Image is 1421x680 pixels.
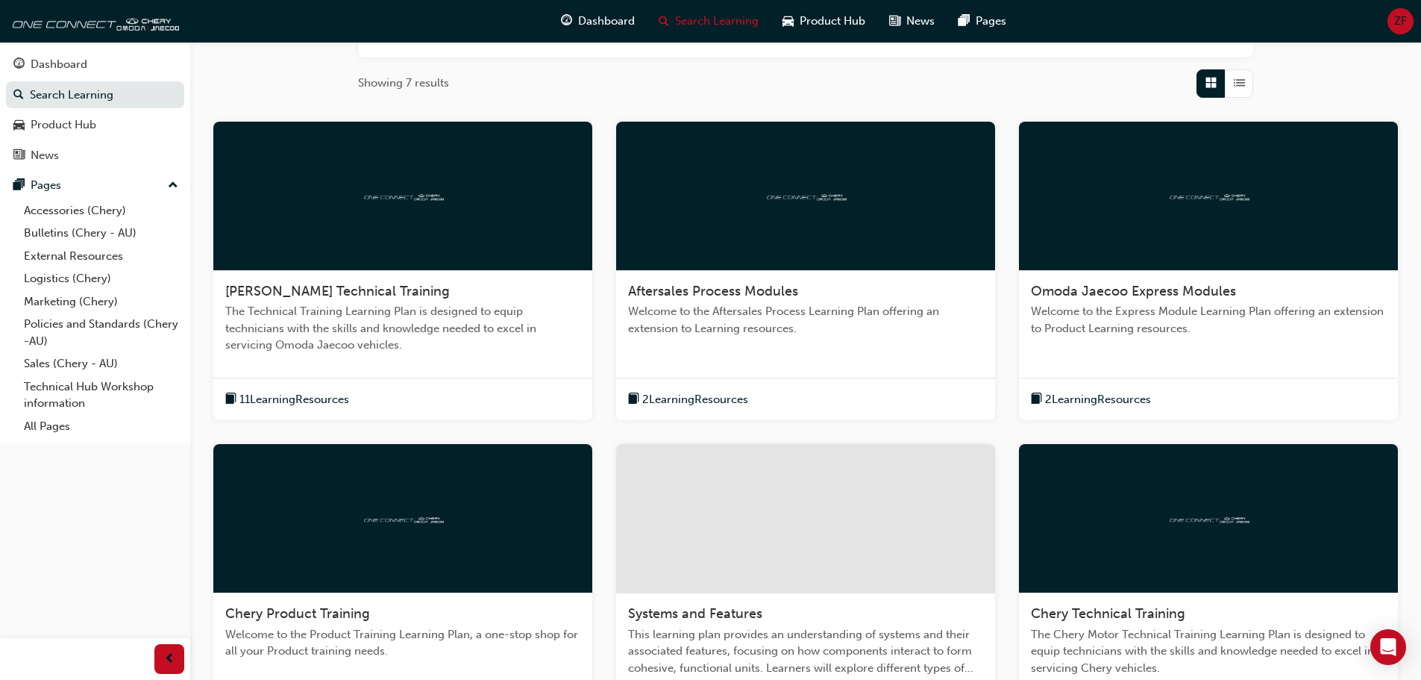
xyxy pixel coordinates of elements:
span: Omoda Jaecoo Express Modules [1031,283,1236,299]
span: Welcome to the Product Training Learning Plan, a one-stop shop for all your Product training needs. [225,626,580,660]
img: oneconnect [765,188,847,202]
span: guage-icon [561,12,572,31]
span: ZF [1394,13,1407,30]
img: oneconnect [362,511,444,525]
button: book-icon11LearningResources [225,390,349,409]
span: car-icon [782,12,794,31]
a: search-iconSearch Learning [647,6,771,37]
span: This learning plan provides an understanding of systems and their associated features, focusing o... [628,626,983,677]
span: car-icon [13,119,25,132]
button: book-icon2LearningResources [628,390,748,409]
span: Chery Product Training [225,605,370,622]
span: prev-icon [164,650,175,669]
span: Welcome to the Aftersales Process Learning Plan offering an extension to Learning resources. [628,303,983,337]
a: guage-iconDashboard [549,6,647,37]
a: oneconnectAftersales Process ModulesWelcome to the Aftersales Process Learning Plan offering an e... [616,122,995,421]
a: oneconnectOmoda Jaecoo Express ModulesWelcome to the Express Module Learning Plan offering an ext... [1019,122,1398,421]
span: 11 Learning Resources [239,391,349,408]
img: oneconnect [1167,511,1249,525]
span: Pages [976,13,1006,30]
span: Showing 7 results [358,75,449,92]
span: The Technical Training Learning Plan is designed to equip technicians with the skills and knowled... [225,303,580,354]
a: External Resources [18,245,184,268]
span: search-icon [659,12,669,31]
a: Accessories (Chery) [18,199,184,222]
div: Dashboard [31,56,87,73]
span: pages-icon [13,179,25,193]
span: book-icon [628,390,639,409]
a: oneconnect[PERSON_NAME] Technical TrainingThe Technical Training Learning Plan is designed to equ... [213,122,592,421]
span: 2 Learning Resources [642,391,748,408]
a: news-iconNews [877,6,947,37]
a: All Pages [18,415,184,438]
a: Logistics (Chery) [18,267,184,290]
span: Chery Technical Training [1031,605,1185,622]
button: DashboardSearch LearningProduct HubNews [6,48,184,172]
a: Marketing (Chery) [18,290,184,314]
span: news-icon [889,12,900,31]
span: book-icon [225,390,236,409]
span: [PERSON_NAME] Technical Training [225,283,450,299]
img: oneconnect [1167,188,1249,202]
div: Product Hub [31,116,96,134]
span: Aftersales Process Modules [628,283,798,299]
span: List [1234,75,1245,92]
span: News [906,13,935,30]
img: oneconnect [7,6,179,36]
button: Pages [6,172,184,199]
span: Systems and Features [628,605,762,622]
a: Technical Hub Workshop information [18,375,184,415]
span: The Chery Motor Technical Training Learning Plan is designed to equip technicians with the skills... [1031,626,1386,677]
a: News [6,142,184,169]
a: Sales (Chery - AU) [18,352,184,375]
div: Open Intercom Messenger [1370,629,1406,665]
div: News [31,147,59,164]
span: search-icon [13,89,24,102]
img: oneconnect [362,188,444,202]
a: car-iconProduct Hub [771,6,877,37]
button: ZF [1387,8,1414,34]
span: Dashboard [578,13,635,30]
a: Policies and Standards (Chery -AU) [18,313,184,352]
button: book-icon2LearningResources [1031,390,1151,409]
span: news-icon [13,149,25,163]
a: Search Learning [6,81,184,109]
span: Grid [1205,75,1217,92]
div: Pages [31,177,61,194]
span: Product Hub [800,13,865,30]
span: guage-icon [13,58,25,72]
span: 2 Learning Resources [1045,391,1151,408]
span: Search Learning [675,13,759,30]
a: Bulletins (Chery - AU) [18,222,184,245]
span: up-icon [168,176,178,196]
a: Product Hub [6,111,184,139]
a: pages-iconPages [947,6,1018,37]
span: book-icon [1031,390,1042,409]
span: pages-icon [959,12,970,31]
span: Welcome to the Express Module Learning Plan offering an extension to Product Learning resources. [1031,303,1386,337]
a: Dashboard [6,51,184,78]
